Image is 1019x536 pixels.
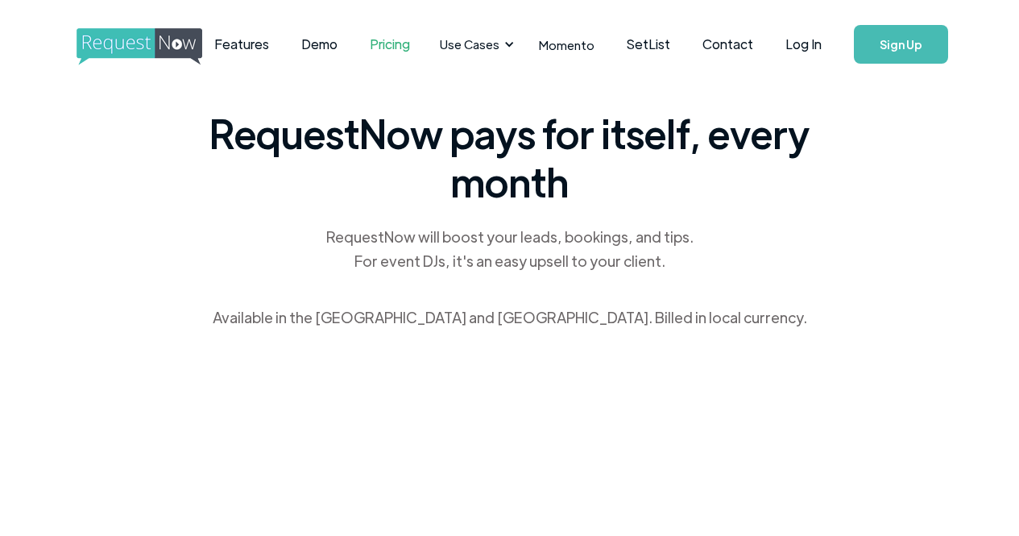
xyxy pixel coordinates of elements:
[686,19,769,69] a: Contact
[854,25,948,64] a: Sign Up
[354,19,426,69] a: Pricing
[204,109,816,206] span: RequestNow pays for itself, every month
[213,305,807,330] div: Available in the [GEOGRAPHIC_DATA] and [GEOGRAPHIC_DATA]. Billed in local currency.
[77,28,232,65] img: requestnow logo
[523,21,611,69] a: Momento
[440,35,499,53] div: Use Cases
[430,19,519,69] div: Use Cases
[325,225,695,273] div: RequestNow will boost your leads, bookings, and tips. For event DJs, it's an easy upsell to your ...
[198,19,285,69] a: Features
[611,19,686,69] a: SetList
[285,19,354,69] a: Demo
[77,28,158,60] a: home
[769,16,838,73] a: Log In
